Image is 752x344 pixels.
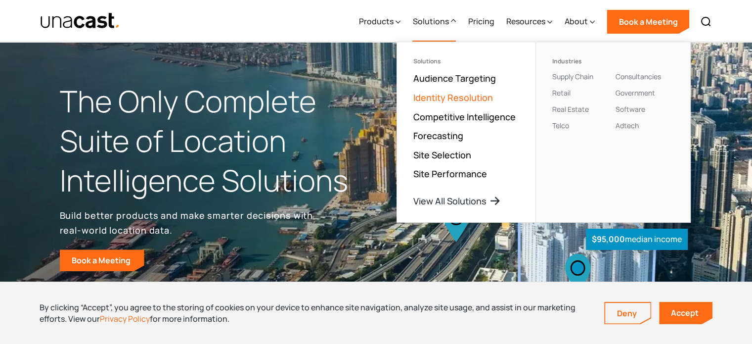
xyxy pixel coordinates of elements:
[358,1,400,42] div: Products
[60,208,317,238] p: Build better products and make smarter decisions with real-world location data.
[468,1,494,42] a: Pricing
[412,15,448,27] div: Solutions
[586,229,688,250] div: median income
[552,88,570,98] a: Retail
[40,302,589,324] div: By clicking “Accept”, you agree to the storing of cookies on your device to enhance site navigati...
[615,88,655,98] a: Government
[60,82,376,200] h1: The Only Complete Suite of Location Intelligence Solutions
[40,12,121,30] a: home
[413,111,515,123] a: Competitive Intelligence
[413,149,471,161] a: Site Selection
[552,72,593,81] a: Supply Chain
[413,72,495,84] a: Audience Targeting
[615,72,661,81] a: Consultancies
[552,58,611,65] div: Industries
[413,58,520,65] div: Solutions
[552,104,588,114] a: Real Estate
[564,1,595,42] div: About
[412,1,456,42] div: Solutions
[413,130,463,142] a: Forecasting
[358,15,393,27] div: Products
[60,249,144,271] a: Book a Meeting
[413,92,492,103] a: Identity Resolution
[592,234,625,245] strong: $95,000
[564,15,587,27] div: About
[605,303,651,324] a: Deny
[615,121,638,130] a: Adtech
[100,313,150,324] a: Privacy Policy
[506,15,545,27] div: Resources
[700,16,712,28] img: Search icon
[659,302,712,324] a: Accept
[615,104,645,114] a: Software
[397,42,691,223] nav: Solutions
[506,1,552,42] div: Resources
[40,12,121,30] img: Unacast text logo
[607,10,689,34] a: Book a Meeting
[552,121,569,130] a: Telco
[413,168,487,180] a: Site Performance
[413,195,501,207] a: View All Solutions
